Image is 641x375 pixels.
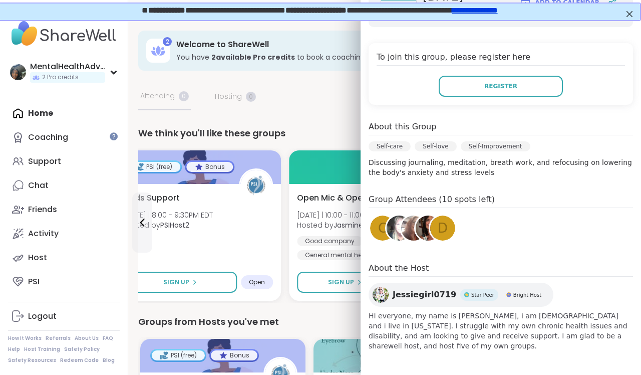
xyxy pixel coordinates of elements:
span: 12 [389,1,408,19]
div: Host [28,252,47,263]
span: 2 Pro credits [42,73,79,82]
a: Jinna [385,214,413,242]
img: Bright Host [506,292,511,297]
span: C [378,219,387,238]
div: MentalHealthAdvocate [30,61,105,72]
img: Star Peer [464,292,469,297]
img: MentalHealthAdvocate [10,64,26,80]
img: Jessiegirl0719 [373,287,389,303]
a: Activity [8,222,120,246]
a: Redeem Code [60,357,99,364]
button: Sign Up [297,272,393,293]
a: About Us [75,335,99,342]
h4: About this Group [369,121,436,133]
a: Blog [103,357,115,364]
a: How It Works [8,335,42,342]
div: We think you'll like these groups [138,126,627,140]
img: PSIHost2 [240,170,271,201]
h4: Group Attendees (10 spots left) [369,194,633,208]
a: Safety Resources [8,357,56,364]
span: Dads Support [124,192,180,204]
span: Bright Host [513,291,541,299]
a: Safety Policy [64,346,100,353]
div: Bonus [186,162,233,172]
span: Register [484,82,517,91]
div: PSI (free) [152,350,205,360]
h4: To join this group, please register here [377,51,625,66]
a: d [429,214,457,242]
img: dodi [401,216,426,241]
div: Good company [297,236,363,246]
div: 2 [163,37,172,46]
img: Jinna [387,216,412,241]
div: Activity [28,228,59,239]
h4: About the Host [369,262,633,277]
img: Suze03 [416,216,441,241]
div: Self-care [369,141,411,151]
span: Sign Up [163,278,189,287]
div: Self-love [415,141,456,151]
p: Discussing journaling, meditation, breath work, and refocusing on lowering the body's anxiety and... [369,157,633,177]
h3: You have to book a coaching group. [176,52,525,62]
a: Referrals [46,335,71,342]
span: HI everyone, my name is [PERSON_NAME], i am [DEMOGRAPHIC_DATA] and i live in [US_STATE]. I strugg... [369,311,633,351]
div: Bonus [211,350,257,360]
a: Host Training [24,346,60,353]
a: Suze03 [414,214,442,242]
h3: Welcome to ShareWell [176,39,525,50]
div: Friends [28,204,57,215]
button: Sign Up [124,272,237,293]
b: Jasmine95 [334,220,372,230]
a: Chat [8,173,120,198]
b: PSIHost2 [160,220,189,230]
a: PSI [8,270,120,294]
a: dodi [400,214,428,242]
div: Logout [28,311,57,322]
a: FAQ [103,335,113,342]
a: Jessiegirl0719Jessiegirl0719Star PeerStar PeerBright HostBright Host [369,283,553,307]
a: Friends [8,198,120,222]
a: Host [8,246,120,270]
img: ShareWell Nav Logo [8,16,120,51]
span: Open Mic & Open Hearts [297,192,397,204]
div: Support [28,156,61,167]
a: Coaching [8,125,120,149]
span: Jessiegirl0719 [393,289,456,301]
div: PSI [28,276,40,287]
div: Self-Improvement [461,141,530,151]
div: General mental health [297,250,382,260]
iframe: Spotlight [110,132,118,140]
span: Hosted by [124,220,213,230]
a: C [369,214,397,242]
span: d [438,219,448,238]
div: Chat [28,180,49,191]
div: Groups from Hosts you've met [138,315,627,329]
div: Coaching [28,132,68,143]
a: Help [8,346,20,353]
span: Hosted by [297,220,388,230]
span: [DATE] | 8:00 - 9:30PM EDT [124,210,213,220]
span: Open [249,278,265,286]
button: Register [439,76,563,97]
a: Support [8,149,120,173]
span: [DATE] | 10:00 - 11:00PM EDT [297,210,388,220]
span: Star Peer [471,291,494,299]
div: PSI (free) [127,162,180,172]
span: Sign Up [328,278,354,287]
b: 2 available Pro credit s [211,52,295,62]
a: Logout [8,304,120,328]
